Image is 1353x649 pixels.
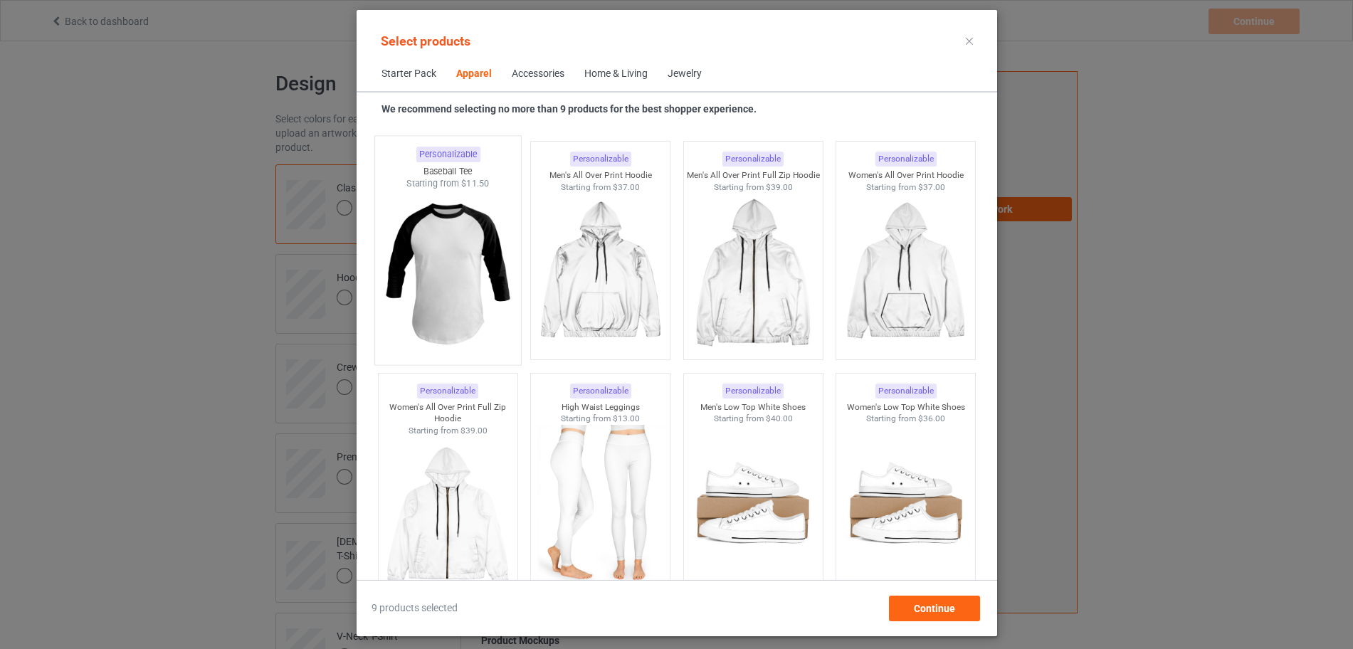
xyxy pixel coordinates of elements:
[531,169,670,181] div: Men's All Over Print Hoodie
[378,401,517,425] div: Women's All Over Print Full Zip Hoodie
[836,401,975,413] div: Women's Low Top White Shoes
[460,179,489,189] span: $11.50
[372,601,458,616] span: 9 products selected
[918,182,945,192] span: $37.00
[584,67,648,81] div: Home & Living
[384,437,511,596] img: regular.jpg
[372,57,446,91] span: Starter Pack
[417,384,478,399] div: Personalizable
[683,169,822,181] div: Men's All Over Print Full Zip Hoodie
[765,413,792,423] span: $40.00
[460,426,487,436] span: $39.00
[689,425,816,584] img: regular.jpg
[875,384,936,399] div: Personalizable
[668,67,702,81] div: Jewelry
[381,190,515,357] img: regular.jpg
[537,193,664,352] img: regular.jpg
[531,413,670,425] div: Starting from
[381,33,470,48] span: Select products
[416,147,480,162] div: Personalizable
[722,384,784,399] div: Personalizable
[875,152,936,167] div: Personalizable
[683,401,822,413] div: Men's Low Top White Shoes
[381,103,757,115] strong: We recommend selecting no more than 9 products for the best shopper experience.
[842,425,969,584] img: regular.jpg
[569,384,631,399] div: Personalizable
[722,152,784,167] div: Personalizable
[842,193,969,352] img: regular.jpg
[683,413,822,425] div: Starting from
[512,67,564,81] div: Accessories
[918,413,945,423] span: $36.00
[374,165,520,177] div: Baseball Tee
[765,182,792,192] span: $39.00
[836,181,975,194] div: Starting from
[531,181,670,194] div: Starting from
[836,169,975,181] div: Women's All Over Print Hoodie
[836,413,975,425] div: Starting from
[531,401,670,413] div: High Waist Leggings
[683,181,822,194] div: Starting from
[378,425,517,437] div: Starting from
[374,178,520,190] div: Starting from
[689,193,816,352] img: regular.jpg
[456,67,492,81] div: Apparel
[537,425,664,584] img: regular.jpg
[913,603,954,614] span: Continue
[569,152,631,167] div: Personalizable
[613,182,640,192] span: $37.00
[888,596,979,621] div: Continue
[613,413,640,423] span: $13.00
